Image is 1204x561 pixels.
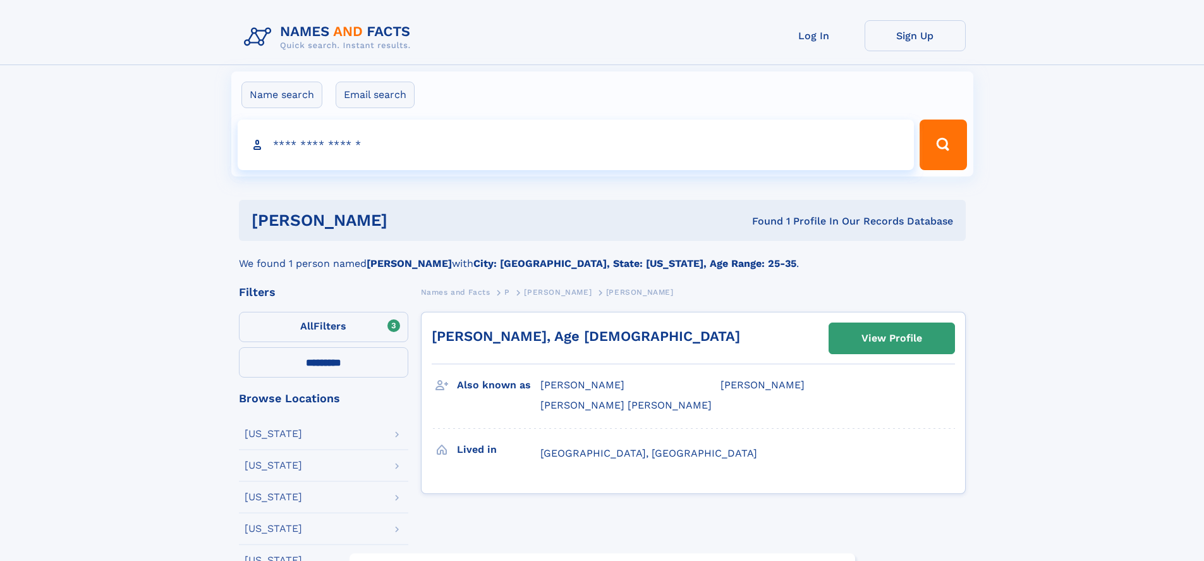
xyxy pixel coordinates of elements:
[540,379,624,391] span: [PERSON_NAME]
[252,213,570,228] h1: [PERSON_NAME]
[457,439,540,460] h3: Lived in
[829,323,954,354] a: View Profile
[239,312,408,342] label: Filters
[504,284,510,300] a: P
[239,287,408,298] div: Filters
[336,82,415,108] label: Email search
[239,241,966,271] div: We found 1 person named with .
[300,320,313,332] span: All
[239,393,408,404] div: Browse Locations
[861,324,922,353] div: View Profile
[721,379,805,391] span: [PERSON_NAME]
[524,288,592,297] span: [PERSON_NAME]
[241,82,322,108] label: Name search
[245,524,302,534] div: [US_STATE]
[763,20,865,51] a: Log In
[245,429,302,439] div: [US_STATE]
[473,257,796,269] b: City: [GEOGRAPHIC_DATA], State: [US_STATE], Age Range: 25-35
[606,288,674,297] span: [PERSON_NAME]
[238,120,915,170] input: search input
[421,284,490,300] a: Names and Facts
[920,120,966,170] button: Search Button
[504,288,510,297] span: P
[524,284,592,300] a: [PERSON_NAME]
[540,399,712,411] span: [PERSON_NAME] [PERSON_NAME]
[245,460,302,471] div: [US_STATE]
[540,447,757,459] span: [GEOGRAPHIC_DATA], [GEOGRAPHIC_DATA]
[432,328,740,344] a: [PERSON_NAME], Age [DEMOGRAPHIC_DATA]
[457,374,540,396] h3: Also known as
[239,20,421,54] img: Logo Names and Facts
[569,214,953,228] div: Found 1 Profile In Our Records Database
[865,20,966,51] a: Sign Up
[245,492,302,502] div: [US_STATE]
[367,257,452,269] b: [PERSON_NAME]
